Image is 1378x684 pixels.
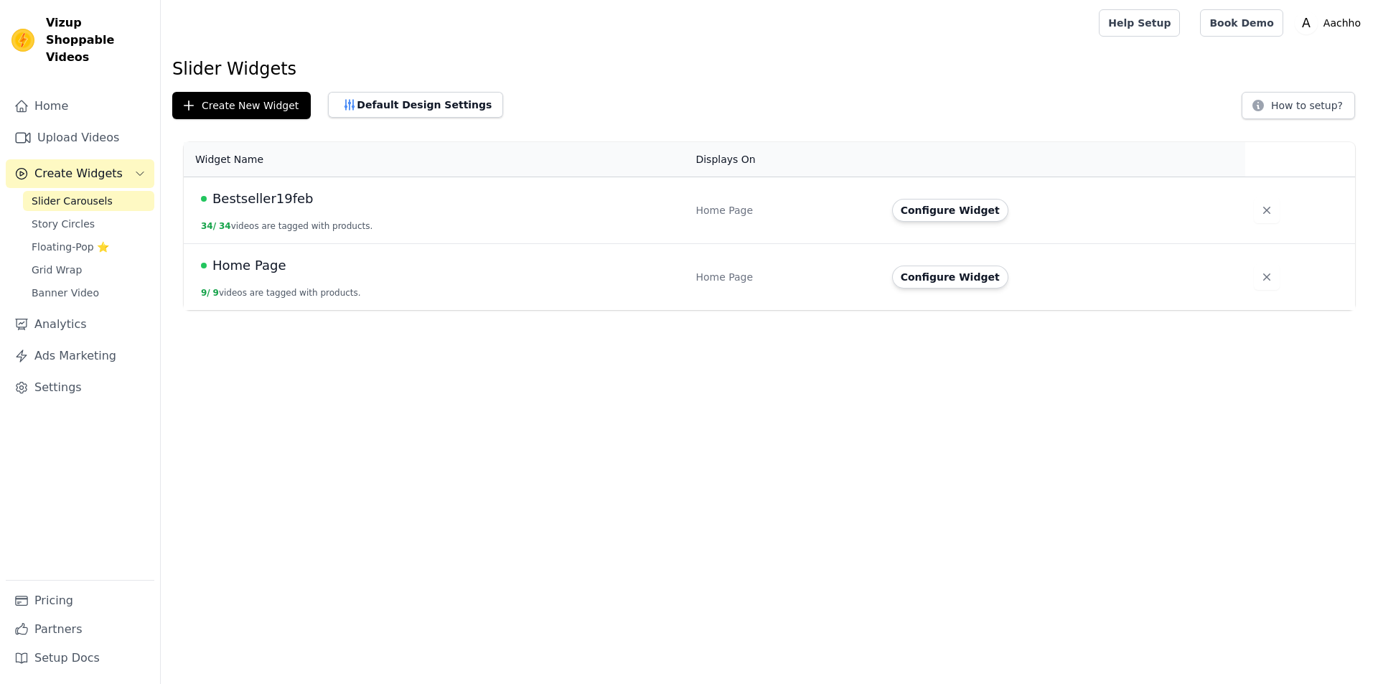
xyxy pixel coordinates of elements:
th: Widget Name [184,142,687,177]
a: Book Demo [1200,9,1283,37]
a: Setup Docs [6,644,154,673]
th: Displays On [687,142,883,177]
p: Aachho [1318,10,1367,36]
span: Create Widgets [34,165,123,182]
span: 34 / [201,221,216,231]
span: 34 [219,221,231,231]
h1: Slider Widgets [172,57,1367,80]
text: A [1302,16,1311,30]
a: Partners [6,615,154,644]
button: Delete widget [1254,197,1280,223]
span: Home Page [212,256,286,276]
a: Settings [6,373,154,402]
button: How to setup? [1242,92,1355,119]
button: Create New Widget [172,92,311,119]
a: Help Setup [1099,9,1180,37]
span: Banner Video [32,286,99,300]
button: A Aachho [1295,10,1367,36]
span: Slider Carousels [32,194,113,208]
div: Home Page [695,203,874,217]
a: Floating-Pop ⭐ [23,237,154,257]
a: Home [6,92,154,121]
div: Home Page [695,270,874,284]
a: Slider Carousels [23,191,154,211]
img: Vizup [11,29,34,52]
a: Analytics [6,310,154,339]
span: Vizup Shoppable Videos [46,14,149,66]
button: Default Design Settings [328,92,503,118]
button: 9/ 9videos are tagged with products. [201,287,361,299]
a: Pricing [6,586,154,615]
button: Configure Widget [892,266,1008,289]
span: Grid Wrap [32,263,82,277]
a: Story Circles [23,214,154,234]
button: Delete widget [1254,264,1280,290]
span: Floating-Pop ⭐ [32,240,109,254]
a: Grid Wrap [23,260,154,280]
button: Create Widgets [6,159,154,188]
span: 9 [213,288,219,298]
span: Story Circles [32,217,95,231]
a: How to setup? [1242,102,1355,116]
button: 34/ 34videos are tagged with products. [201,220,372,232]
span: Live Published [201,263,207,268]
a: Banner Video [23,283,154,303]
button: Configure Widget [892,199,1008,222]
span: Bestseller19feb [212,189,314,209]
span: Live Published [201,196,207,202]
a: Ads Marketing [6,342,154,370]
a: Upload Videos [6,123,154,152]
span: 9 / [201,288,210,298]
